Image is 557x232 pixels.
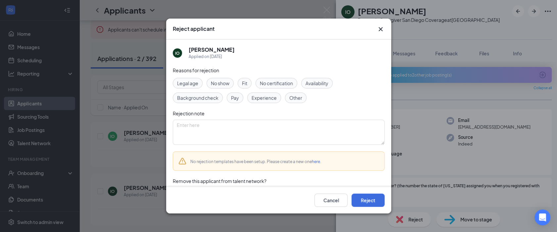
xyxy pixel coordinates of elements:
span: Remove this applicant from talent network? [173,178,266,184]
div: Open Intercom Messenger [534,209,550,225]
span: Reasons for rejection [173,67,219,73]
span: Background check [177,94,218,101]
h5: [PERSON_NAME] [189,46,235,53]
span: No show [211,80,229,87]
span: Availability [305,80,328,87]
span: Other [289,94,302,101]
a: here [312,159,320,164]
div: Applied on [DATE] [189,53,235,60]
span: No certification [260,80,293,87]
button: Reject [351,194,385,207]
span: No rejection templates have been setup. Please create a new one . [190,159,321,164]
button: Cancel [314,194,348,207]
div: IO [175,50,180,56]
svg: Warning [178,157,186,165]
button: Close [377,25,385,33]
span: Rejection note [173,110,205,116]
svg: Cross [377,25,385,33]
h3: Reject applicant [173,25,214,32]
span: Fit [242,80,247,87]
span: Legal age [177,80,198,87]
span: Pay [231,94,239,101]
span: Experience [252,94,277,101]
